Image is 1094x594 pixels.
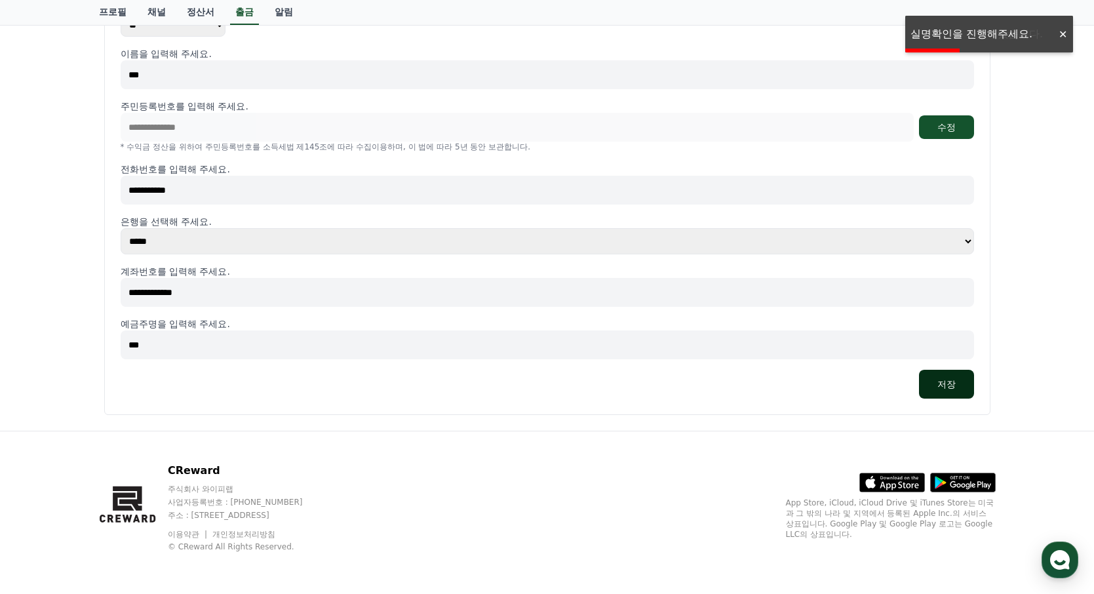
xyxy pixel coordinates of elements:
[168,484,328,494] p: 주식회사 와이피랩
[919,115,974,139] button: 수정
[121,163,974,176] p: 전화번호를 입력해 주세요.
[786,498,996,540] p: App Store, iCloud, iCloud Drive 및 iTunes Store는 미국과 그 밖의 나라 및 지역에서 등록된 Apple Inc.의 서비스 상표입니다. Goo...
[121,215,974,228] p: 은행을 선택해 주세요.
[212,530,275,539] a: 개인정보처리방침
[919,370,974,399] button: 저장
[4,416,87,448] a: 홈
[87,416,169,448] a: 대화
[168,510,328,521] p: 주소 : [STREET_ADDRESS]
[203,435,218,446] span: 설정
[121,100,248,113] p: 주민등록번호를 입력해 주세요.
[121,265,974,278] p: 계좌번호를 입력해 주세요.
[168,530,209,539] a: 이용약관
[121,47,974,60] p: 이름을 입력해 주세요.
[41,435,49,446] span: 홈
[169,416,252,448] a: 설정
[168,463,328,479] p: CReward
[121,142,974,152] p: * 수익금 정산을 위하여 주민등록번호를 소득세법 제145조에 따라 수집이용하며, 이 법에 따라 5년 동안 보관합니다.
[168,497,328,507] p: 사업자등록번호 : [PHONE_NUMBER]
[120,436,136,446] span: 대화
[121,317,974,330] p: 예금주명을 입력해 주세요.
[168,542,328,552] p: © CReward All Rights Reserved.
